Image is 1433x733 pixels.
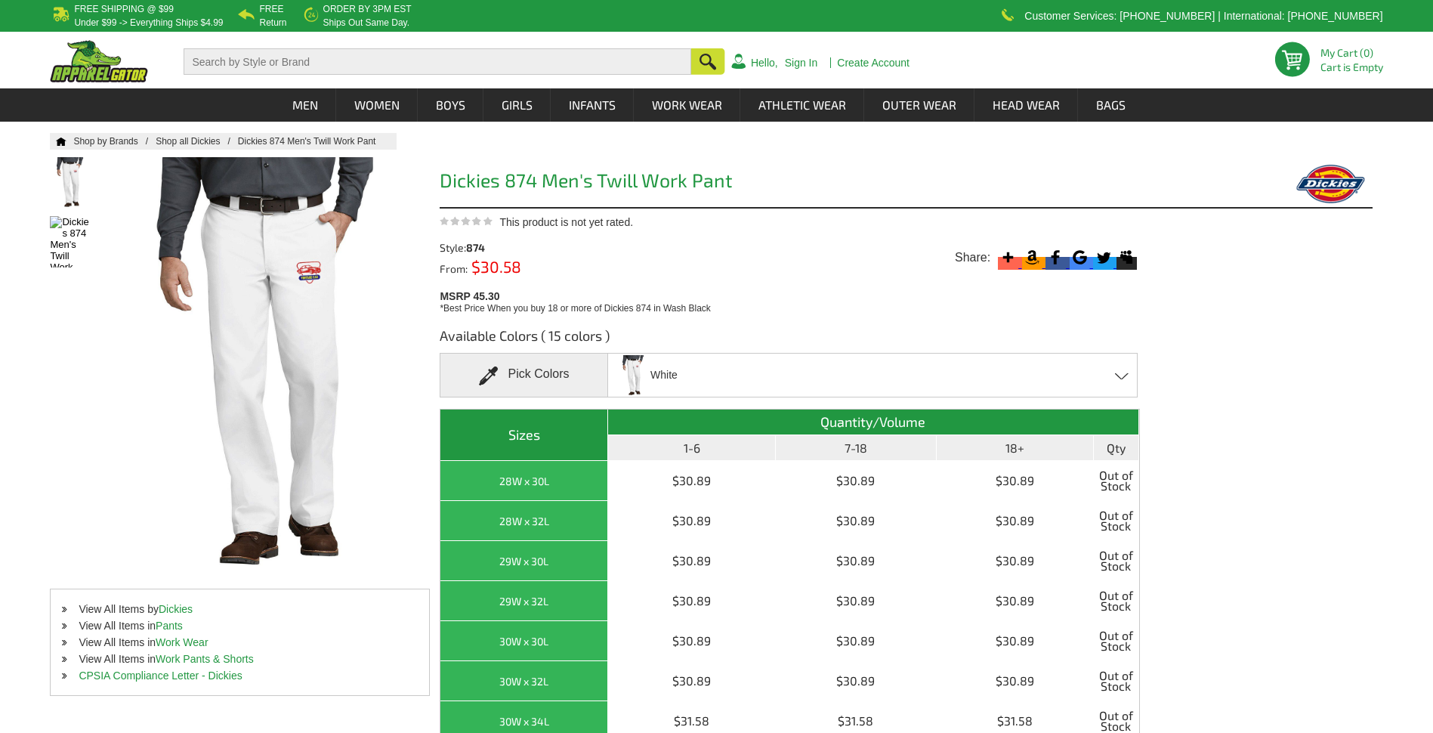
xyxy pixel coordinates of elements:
span: This product is not yet rated. [499,216,633,228]
input: Search by Style or Brand [184,48,691,75]
th: 1-6 [608,435,776,461]
span: $30.58 [468,257,521,276]
img: White [617,355,649,395]
th: 18+ [937,435,1094,461]
p: Customer Services: [PHONE_NUMBER] | International: [PHONE_NUMBER] [1024,11,1382,20]
div: 28W x 30L [444,472,604,490]
span: Out of Stock [1098,465,1135,496]
td: $30.89 [937,501,1094,541]
b: Free Shipping @ $99 [74,4,174,14]
h3: Available Colors ( 15 colors ) [440,326,1139,353]
td: $30.89 [776,501,937,541]
svg: More [998,247,1018,268]
li: My Cart (0) [1320,48,1377,58]
svg: Google Bookmark [1070,247,1090,268]
svg: Myspace [1116,247,1137,268]
a: Men [275,88,335,122]
li: View All Items in [51,634,429,651]
a: Create Account [837,57,910,68]
td: $30.89 [608,541,776,581]
a: Infants [551,88,633,122]
span: Out of Stock [1098,545,1135,577]
td: $30.89 [608,581,776,621]
td: $30.89 [776,661,937,701]
th: Sizes [440,410,608,461]
a: Dickies [159,603,193,615]
div: Style: [440,243,616,253]
div: 28W x 32L [444,512,604,530]
a: Shop all Dickies [156,136,238,147]
p: under $99 -> everything ships $4.99 [74,18,223,27]
span: Cart is Empty [1320,62,1383,73]
a: Bags [1079,88,1143,122]
p: Return [260,18,287,27]
svg: Twitter [1093,247,1113,268]
li: View All Items in [51,617,429,634]
a: Work Wear [156,636,208,648]
a: Women [337,88,417,122]
a: CPSIA Compliance Letter - Dickies [79,670,242,682]
span: Out of Stock [1098,505,1135,537]
td: $30.89 [776,541,937,581]
h1: Dickies 874 Men's Twill Work Pant [440,171,1139,194]
b: Order by 3PM EST [323,4,412,14]
div: 29W x 30L [444,552,604,571]
th: 7-18 [776,435,937,461]
a: Outer Wear [865,88,974,122]
td: $30.89 [937,661,1094,701]
td: $30.89 [937,621,1094,661]
img: This product is not yet rated. [440,216,493,226]
a: Dickies 874 Men's Twill Work Pant [238,136,391,147]
div: 30W x 30L [444,632,604,651]
span: Share: [955,250,990,265]
a: Hello, [751,57,778,68]
span: Out of Stock [1098,625,1135,657]
td: $30.89 [937,461,1094,501]
td: $30.89 [608,501,776,541]
img: Dickies [1288,165,1373,203]
div: MSRP 45.30 [440,286,1146,315]
li: View All Items by [51,601,429,617]
td: $30.89 [776,621,937,661]
svg: Facebook [1045,247,1066,268]
div: Pick Colors [440,353,607,397]
a: Boys [418,88,483,122]
span: Out of Stock [1098,665,1135,697]
a: Home [50,137,66,146]
a: Girls [484,88,550,122]
span: Out of Stock [1098,585,1135,617]
td: $30.89 [776,461,937,501]
div: 30W x 34L [444,712,604,731]
td: $30.89 [608,461,776,501]
a: Work Pants & Shorts [156,653,254,665]
th: Quantity/Volume [608,410,1138,435]
li: View All Items in [51,651,429,667]
span: *Best Price When you buy 18 or more of Dickies 874 in Wash Black [440,303,710,314]
a: Sign In [785,57,818,68]
td: $30.89 [608,661,776,701]
svg: Amazon [1022,247,1042,268]
td: $30.89 [937,581,1094,621]
a: Work Wear [635,88,740,122]
a: Athletic Wear [741,88,863,122]
td: $30.89 [776,581,937,621]
div: 29W x 32L [444,592,604,611]
th: Qty [1094,435,1139,461]
b: Free [260,4,284,14]
div: From: [440,261,616,274]
div: 30W x 32L [444,672,604,691]
span: 874 [466,241,485,254]
span: White [650,362,678,388]
a: Pants [156,620,183,632]
td: $30.89 [937,541,1094,581]
img: ApparelGator [50,40,148,82]
a: Shop by Brands [73,136,156,147]
p: ships out same day. [323,18,412,27]
td: $30.89 [608,621,776,661]
a: Head Wear [975,88,1077,122]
